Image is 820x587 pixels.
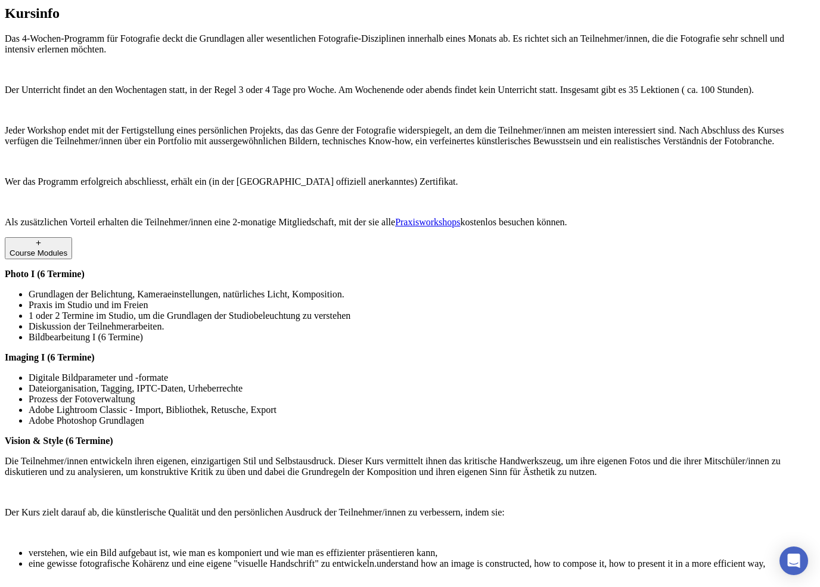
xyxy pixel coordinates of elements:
[5,507,815,518] p: Der Kurs zielt darauf ab, die künstlerische Qualität und den persönlichen Ausdruck der Teilnehmer...
[5,352,95,362] strong: Imaging I (6 Termine)
[5,436,113,446] strong: Vision & Style (6 Termine)
[29,321,815,332] li: Diskussion der Teilnehmerarbeiten.
[779,546,808,575] div: Open Intercom Messenger
[29,394,815,405] li: Prozess der Fotoverwaltung
[29,558,815,569] li: eine gewisse fotografische Kohärenz und eine eigene "visuelle Handschrift" zu entwickeln.understa...
[29,405,815,415] li: Adobe Lightroom Classic - Import, Bibliothek, Retusche, Export
[29,332,815,343] li: Bildbearbeitung I (6 Termine)
[5,33,815,55] p: Das 4-Wochen-Programm für Fotografie deckt die Grundlagen aller wesentlichen Fotografie-Disziplin...
[395,217,460,227] a: Praxisworkshops
[5,217,815,228] p: Als zusätzlichen Vorteil erhalten die Teilnehmer/innen eine 2-monatige Mitgliedschaft, mit der si...
[5,269,85,279] strong: Photo I (6 Termine)
[29,372,815,383] li: Digitale Bildparameter und -formate
[29,383,815,394] li: Dateiorganisation, Tagging, IPTC-Daten, Urheberrechte
[5,85,815,95] p: Der Unterricht findet an den Wochentagen statt, in der Regel 3 oder 4 Tage pro Woche. Am Wochenen...
[29,300,815,310] li: Praxis im Studio und im Freien
[5,456,815,477] p: Die Teilnehmer/innen entwickeln ihren eigenen, einzigartigen Stil und Selbstausdruck. Dieser Kurs...
[5,125,815,147] p: Jeder Workshop endet mit der Fertigstellung eines persönlichen Projekts, das das Genre der Fotogr...
[10,249,67,257] div: Course Modules
[5,237,72,259] button: Course Modules
[29,289,815,300] li: Grundlagen der Belichtung, Kameraeinstellungen, natürliches Licht, Komposition.
[5,176,815,187] p: Wer das Programm erfolgreich abschliesst, erhält ein (in der [GEOGRAPHIC_DATA] offiziell anerkann...
[29,310,815,321] li: 1 oder 2 Termine im Studio, um die Grundlagen der Studiobeleuchtung zu verstehen
[29,548,815,558] li: verstehen, wie ein Bild aufgebaut ist, wie man es komponiert und wie man es effizienter präsentie...
[5,5,815,21] h2: Kursinfo
[29,415,815,426] li: Adobe Photoshop Grundlagen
